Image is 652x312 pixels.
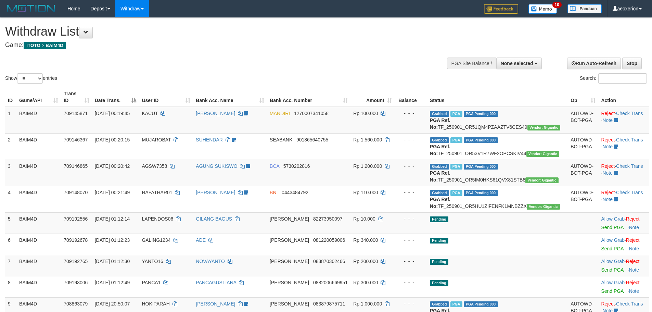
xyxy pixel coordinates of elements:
[395,87,427,107] th: Balance
[464,164,498,170] span: PGA Pending
[270,259,309,264] span: [PERSON_NAME]
[567,4,602,13] img: panduan.png
[397,237,424,244] div: - - -
[353,190,378,195] span: Rp 110.000
[430,280,448,286] span: Pending
[95,237,130,243] span: [DATE] 01:12:23
[270,280,309,285] span: [PERSON_NAME]
[616,190,643,195] a: Check Trans
[430,197,450,209] b: PGA Ref. No:
[598,107,649,134] td: · ·
[430,190,449,196] span: Grabbed
[5,25,428,38] h1: Withdraw List
[602,170,613,176] a: Note
[601,237,624,243] a: Allow Grab
[5,42,428,49] h4: Game:
[95,190,130,195] span: [DATE] 00:21:49
[430,137,449,143] span: Grabbed
[616,137,643,142] a: Check Trans
[142,137,171,142] span: MUJAROBAT
[450,137,462,143] span: Marked by aeoester
[5,73,57,84] label: Show entries
[598,186,649,212] td: · ·
[447,58,496,69] div: PGA Site Balance /
[430,111,449,117] span: Grabbed
[568,186,598,212] td: AUTOWD-BOT-PGA
[95,280,130,285] span: [DATE] 01:12:49
[313,237,345,243] span: Copy 081220059006 to clipboard
[450,190,462,196] span: Marked by aeoester
[601,259,624,264] a: Allow Grab
[142,237,170,243] span: GALING1234
[296,137,328,142] span: Copy 901865640755 to clipboard
[427,107,568,134] td: TF_250901_OR51QM4PZAAZTV6CES49
[142,216,173,222] span: LAPENDOS06
[427,160,568,186] td: TF_250901_OR5IM0HKS61QVX81STB8
[601,216,626,222] span: ·
[601,216,624,222] a: Allow Grab
[626,216,640,222] a: Reject
[464,190,498,196] span: PGA Pending
[629,246,639,251] a: Note
[484,4,518,14] img: Feedback.jpg
[139,87,193,107] th: User ID: activate to sort column ascending
[142,111,158,116] span: KACUT
[95,259,130,264] span: [DATE] 01:12:30
[629,267,639,273] a: Note
[353,280,378,285] span: Rp 300.000
[567,58,621,69] a: Run Auto-Refresh
[196,301,235,307] a: [PERSON_NAME]
[64,280,88,285] span: 709193006
[196,137,223,142] a: SUHENDAR
[598,276,649,297] td: ·
[568,160,598,186] td: AUTOWD-BOT-PGA
[353,301,382,307] span: Rp 1.000.000
[601,163,615,169] a: Reject
[580,73,647,84] label: Search:
[5,212,16,234] td: 5
[353,259,378,264] span: Rp 200.000
[430,170,450,183] b: PGA Ref. No:
[313,301,345,307] span: Copy 083879875711 to clipboard
[526,151,560,157] span: Vendor URL: https://order5.1velocity.biz
[397,258,424,265] div: - - -
[527,204,560,210] span: Vendor URL: https://order5.1velocity.biz
[427,133,568,160] td: TF_250901_OR53V1R7WF2OPCSKIV44
[5,276,16,297] td: 8
[353,237,378,243] span: Rp 340.000
[430,216,448,222] span: Pending
[270,190,278,195] span: BNI
[568,107,598,134] td: AUTOWD-BOT-PGA
[64,137,88,142] span: 709146367
[196,280,236,285] a: PANCAGUSTIANA
[5,87,16,107] th: ID
[64,301,88,307] span: 708863079
[626,280,640,285] a: Reject
[601,246,623,251] a: Send PGA
[397,110,424,117] div: - - -
[450,111,462,117] span: Marked by aeoester
[16,107,61,134] td: BAIM4D
[16,186,61,212] td: BAIM4D
[598,133,649,160] td: · ·
[602,197,613,202] a: Note
[142,163,167,169] span: AGSW7358
[64,259,88,264] span: 709192765
[598,87,649,107] th: Action
[601,267,623,273] a: Send PGA
[142,301,169,307] span: HOKIPARAH
[64,237,88,243] span: 709192678
[270,137,292,142] span: SEABANK
[601,111,615,116] a: Reject
[267,87,350,107] th: Bank Acc. Number: activate to sort column ascending
[527,125,561,130] span: Vendor URL: https://order5.1velocity.biz
[142,259,163,264] span: YANTO16
[601,288,623,294] a: Send PGA
[430,259,448,265] span: Pending
[616,111,643,116] a: Check Trans
[430,164,449,170] span: Grabbed
[64,111,88,116] span: 709145871
[525,177,559,183] span: Vendor URL: https://order5.1velocity.biz
[196,190,235,195] a: [PERSON_NAME]
[353,111,378,116] span: Rp 100.000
